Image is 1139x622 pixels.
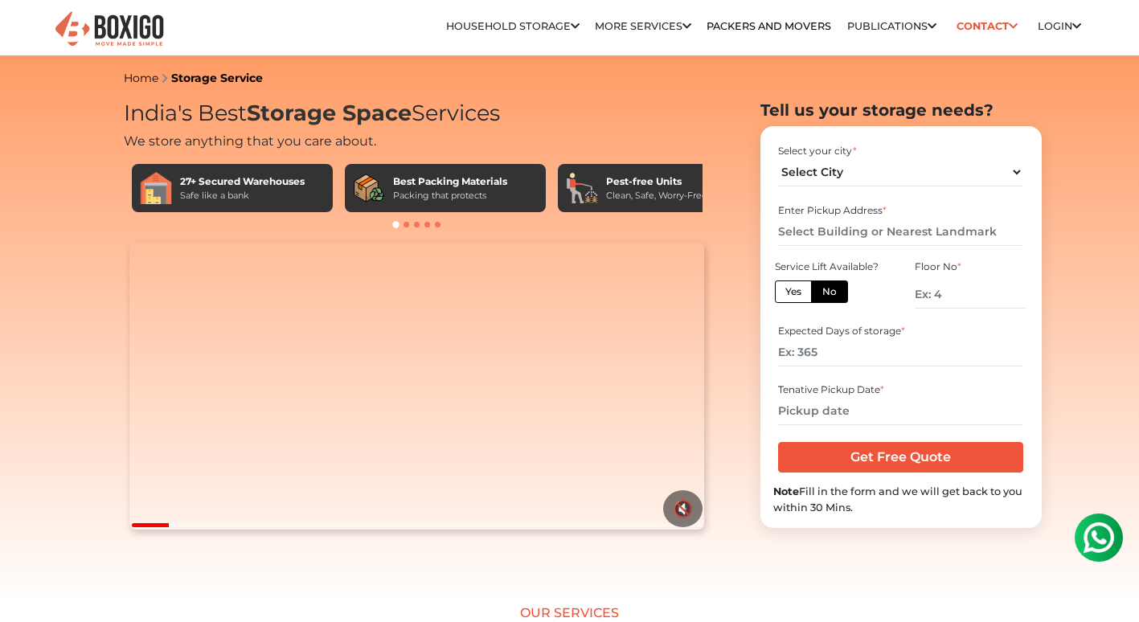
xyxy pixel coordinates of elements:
a: Packers and Movers [707,20,831,32]
a: Storage Service [171,71,263,85]
div: Best Packing Materials [393,174,507,189]
a: Household Storage [446,20,580,32]
b: Note [773,485,799,497]
div: Packing that protects [393,189,507,203]
div: Tenative Pickup Date [778,383,1023,397]
div: Floor No [915,260,1026,274]
label: No [811,280,848,303]
div: Our Services [46,605,1094,620]
input: Select Building or Nearest Landmark [778,218,1023,246]
div: Expected Days of storage [778,324,1023,338]
label: Yes [775,280,812,303]
input: Ex: 4 [915,280,1026,309]
img: Best Packing Materials [353,172,385,204]
input: Pickup date [778,397,1023,425]
div: 27+ Secured Warehouses [180,174,305,189]
a: Login [1038,20,1081,32]
div: Clean, Safe, Worry-Free [606,189,707,203]
div: Service Lift Available? [775,260,886,274]
img: 27+ Secured Warehouses [140,172,172,204]
a: Publications [847,20,936,32]
input: Get Free Quote [778,442,1023,473]
img: Pest-free Units [566,172,598,204]
div: Pest-free Units [606,174,707,189]
h1: India's Best Services [124,100,711,127]
div: Select your city [778,144,1023,158]
div: Safe like a bank [180,189,305,203]
div: Fill in the form and we will get back to you within 30 Mins. [773,484,1029,514]
a: Contact [952,14,1023,39]
img: Boxigo [53,10,166,49]
span: We store anything that you care about. [124,133,376,149]
img: whatsapp-icon.svg [16,16,48,48]
input: Ex: 365 [778,338,1023,366]
a: Home [124,71,158,85]
a: More services [595,20,691,32]
h2: Tell us your storage needs? [760,100,1042,120]
div: Enter Pickup Address [778,203,1023,218]
video: Your browser does not support the video tag. [129,242,704,530]
span: Storage Space [247,100,412,126]
button: 🔇 [663,490,703,527]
